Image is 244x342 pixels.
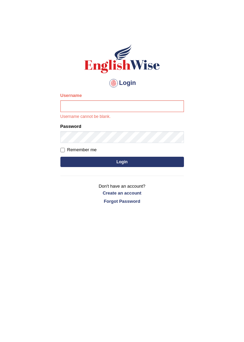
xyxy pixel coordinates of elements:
label: Remember me [60,146,97,153]
a: Create an account [60,190,184,196]
input: Remember me [60,148,65,152]
p: Username cannot be blank. [60,114,184,120]
label: Username [60,92,82,99]
label: Password [60,123,81,130]
a: Forgot Password [60,198,184,205]
p: Don't have an account? [60,183,184,204]
img: Logo of English Wise sign in for intelligent practice with AI [83,43,161,74]
h4: Login [60,78,184,89]
button: Login [60,157,184,167]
